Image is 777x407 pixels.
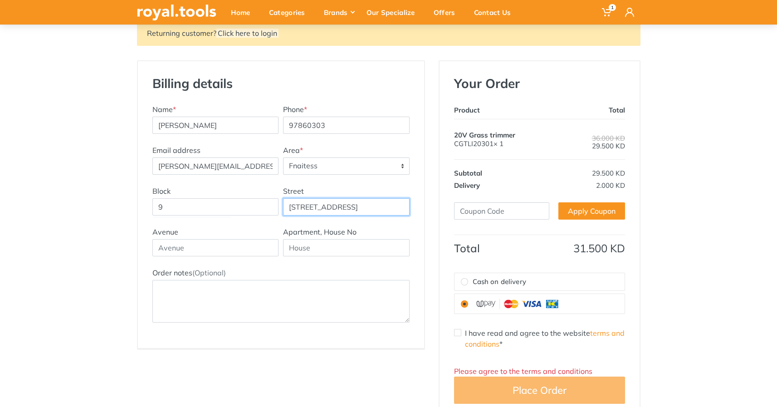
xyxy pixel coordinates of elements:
[283,186,304,196] label: Street
[454,179,558,191] th: Delivery
[263,3,318,22] div: Categories
[152,226,178,237] label: Avenue
[558,135,625,142] div: 36.000 KD
[465,328,625,349] label: I have read and agree to the website *
[152,198,279,216] input: Block
[596,181,625,190] span: 2.000 KD
[454,76,625,91] h3: Your Order
[283,117,410,134] input: Phone
[216,29,279,38] a: Click here to login
[225,3,263,22] div: Home
[283,104,307,115] label: Phone
[473,277,526,287] span: Cash on delivery
[150,76,281,91] h3: Billing details
[283,226,357,237] label: Apartment, House No
[609,4,616,11] span: 1
[152,157,279,175] input: Email address
[283,157,410,175] span: Fnaitess
[468,3,523,22] div: Contact Us
[283,239,410,256] input: House
[558,159,625,179] td: 29.500 KD
[152,186,171,196] label: Block
[137,5,216,20] img: royal.tools Logo
[454,202,549,220] input: Coupon Code
[360,3,427,22] div: Our Specialize
[152,239,279,256] input: Avenue
[152,267,226,278] label: Order notes
[454,377,625,404] button: Place Order
[152,145,200,156] label: Email address
[454,367,592,376] span: Please agree to the terms and conditions
[573,241,625,255] span: 31.500 KD
[454,159,558,179] th: Subtotal
[558,202,625,220] a: Apply Coupon
[558,135,625,150] div: 29.500 KD
[454,235,558,255] th: Total
[318,3,360,22] div: Brands
[454,119,558,159] td: CGTLI20301× 1
[283,198,410,216] input: Street
[558,104,625,119] th: Total
[454,131,515,139] span: 20V Grass trimmer
[152,117,279,134] input: Name
[283,145,303,156] label: Area
[427,3,468,22] div: Offers
[454,104,558,119] th: Product
[473,298,563,310] img: upay.png
[152,104,176,115] label: Name
[137,20,640,46] div: Returning customer?
[283,158,409,174] span: Fnaitess
[192,268,226,277] span: (Optional)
